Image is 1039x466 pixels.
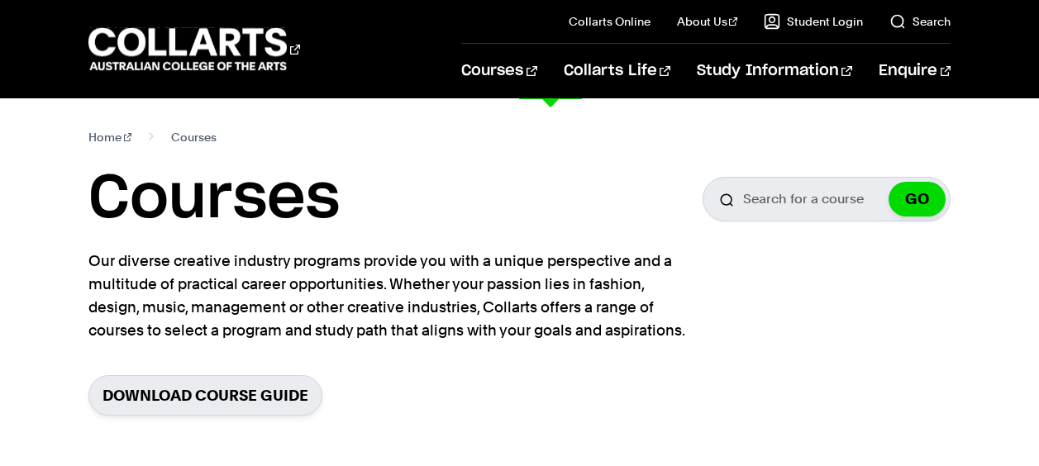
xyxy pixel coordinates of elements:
a: Courses [461,44,536,98]
span: Courses [171,126,217,149]
a: Collarts Life [564,44,670,98]
a: Study Information [697,44,852,98]
div: Go to homepage [88,26,300,73]
button: GO [889,182,946,216]
p: Our diverse creative industry programs provide you with a unique perspective and a multitude of p... [88,250,692,342]
a: Student Login [764,13,863,30]
h1: Courses [88,162,340,236]
a: Download Course Guide [88,375,322,416]
a: Enquire [879,44,951,98]
a: Home [88,126,132,149]
a: About Us [677,13,738,30]
a: Collarts Online [569,13,651,30]
input: Search for a course [703,177,951,221]
a: Search [889,13,951,30]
